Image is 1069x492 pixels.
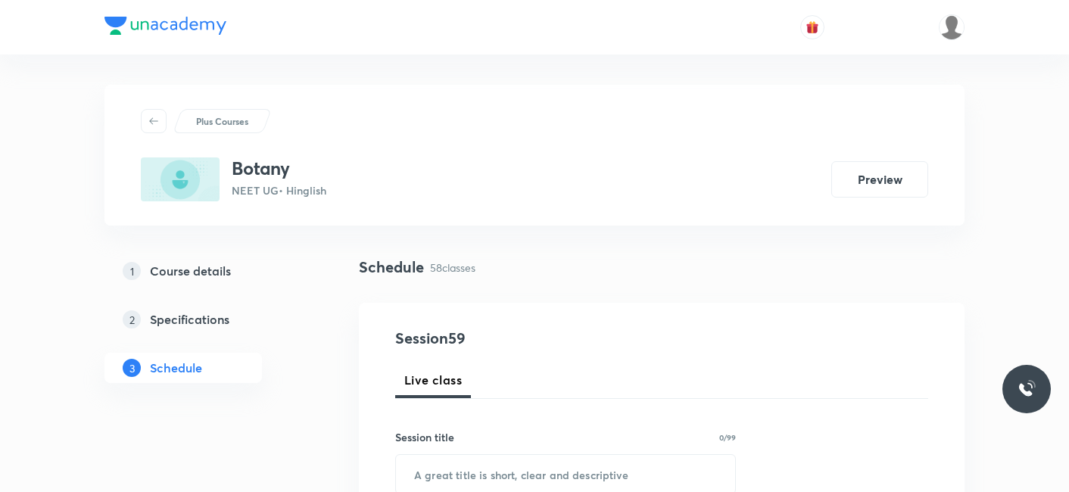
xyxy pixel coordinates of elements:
button: avatar [800,15,824,39]
a: Company Logo [104,17,226,39]
button: Preview [831,161,928,198]
h5: Specifications [150,310,229,329]
p: 0/99 [719,434,736,441]
p: 3 [123,359,141,377]
h6: Session title [395,429,454,445]
a: 1Course details [104,256,310,286]
h5: Schedule [150,359,202,377]
span: Live class [404,371,462,389]
p: NEET UG • Hinglish [232,182,326,198]
img: Company Logo [104,17,226,35]
h4: Schedule [359,256,424,279]
h4: Session 59 [395,327,672,350]
h5: Course details [150,262,231,280]
img: avatar [806,20,819,34]
p: Plus Courses [196,114,248,128]
a: 2Specifications [104,304,310,335]
img: C2734504-72CE-498D-9E36-B509F1974D3B_plus.png [141,157,220,201]
p: 2 [123,310,141,329]
img: Mukesh Gupta [939,14,965,40]
img: ttu [1018,380,1036,398]
p: 58 classes [430,260,475,276]
h3: Botany [232,157,326,179]
p: 1 [123,262,141,280]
